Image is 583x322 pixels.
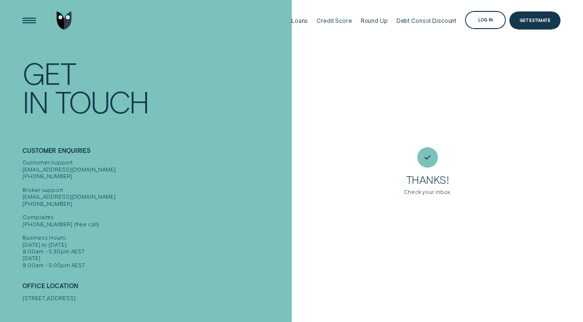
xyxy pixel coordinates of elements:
[22,282,288,295] h2: Office Location
[316,17,352,24] div: Credit Score
[291,17,308,24] div: Loans
[55,87,148,116] div: Touch
[396,17,457,24] div: Debt Consol Discount
[22,147,288,160] h2: Customer Enquiries
[22,59,288,116] h1: Get In Touch
[509,11,560,30] a: Get Estimate
[406,175,449,189] h3: Thanks!
[404,189,452,195] div: Check your inbox.
[22,159,288,269] div: Customer support [EMAIL_ADDRESS][DOMAIN_NAME] [PHONE_NUMBER] Broker support [EMAIL_ADDRESS][DOMAI...
[361,17,388,24] div: Round Up
[20,11,39,30] button: Open Menu
[465,11,506,30] button: Log in
[22,59,75,87] div: Get
[57,11,72,30] img: Wisr
[22,87,48,116] div: In
[22,295,288,302] div: [STREET_ADDRESS]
